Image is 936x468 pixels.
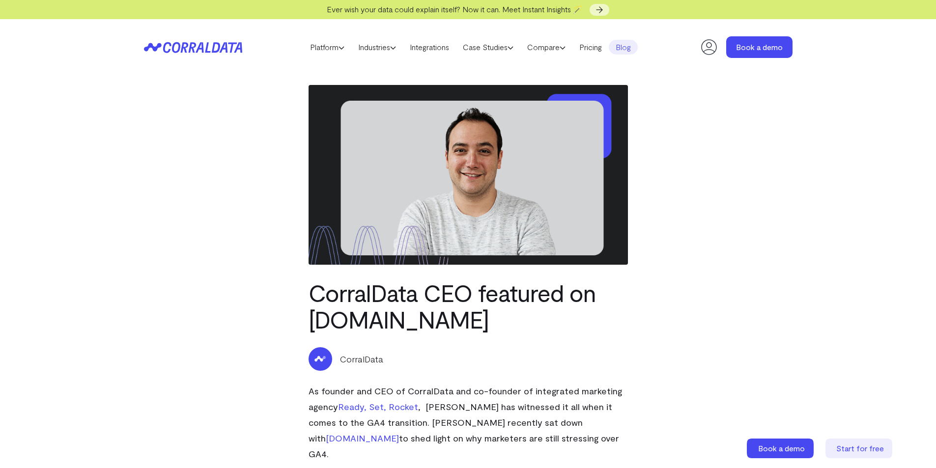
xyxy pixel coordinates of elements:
[309,385,622,412] span: As founder and CEO of CorralData and co-founder of integrated marketing agency
[338,401,418,412] a: Ready, Set, Rocket
[309,401,612,443] span: , [PERSON_NAME] has witnessed it all when it comes to the GA4 transition. [PERSON_NAME] recently ...
[327,4,583,14] span: Ever wish your data could explain itself? Now it can. Meet Instant Insights 🪄
[758,443,805,453] span: Book a demo
[520,40,572,55] a: Compare
[456,40,520,55] a: Case Studies
[726,36,793,58] a: Book a demo
[609,40,638,55] a: Blog
[403,40,456,55] a: Integrations
[836,443,884,453] span: Start for free
[309,433,619,459] span: to shed light on why marketers are still stressing over GA4.
[303,40,351,55] a: Platform
[572,40,609,55] a: Pricing
[747,439,816,458] a: Book a demo
[309,279,628,332] h1: CorralData CEO featured on [DOMAIN_NAME]
[326,433,399,443] a: [DOMAIN_NAME]
[351,40,403,55] a: Industries
[825,439,894,458] a: Start for free
[340,353,383,365] p: CorralData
